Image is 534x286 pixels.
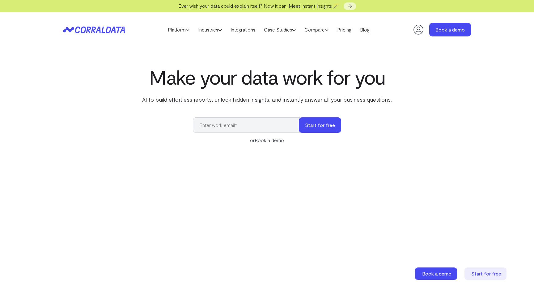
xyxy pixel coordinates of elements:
a: Book a demo [415,267,458,280]
a: Blog [356,25,374,34]
a: Case Studies [260,25,300,34]
a: Start for free [464,267,508,280]
a: Pricing [333,25,356,34]
p: AI to build effortless reports, unlock hidden insights, and instantly answer all your business qu... [141,95,393,103]
button: Start for free [299,117,341,133]
span: Start for free [471,271,501,276]
a: Book a demo [429,23,471,36]
h1: Make your data work for you [141,66,393,88]
span: Ever wish your data could explain itself? Now it can. Meet Instant Insights 🪄 [178,3,339,9]
a: Book a demo [255,137,284,143]
div: or [193,137,341,144]
a: Platform [163,25,194,34]
span: Book a demo [422,271,451,276]
a: Integrations [226,25,260,34]
a: Industries [194,25,226,34]
input: Enter work email* [193,117,305,133]
a: Compare [300,25,333,34]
